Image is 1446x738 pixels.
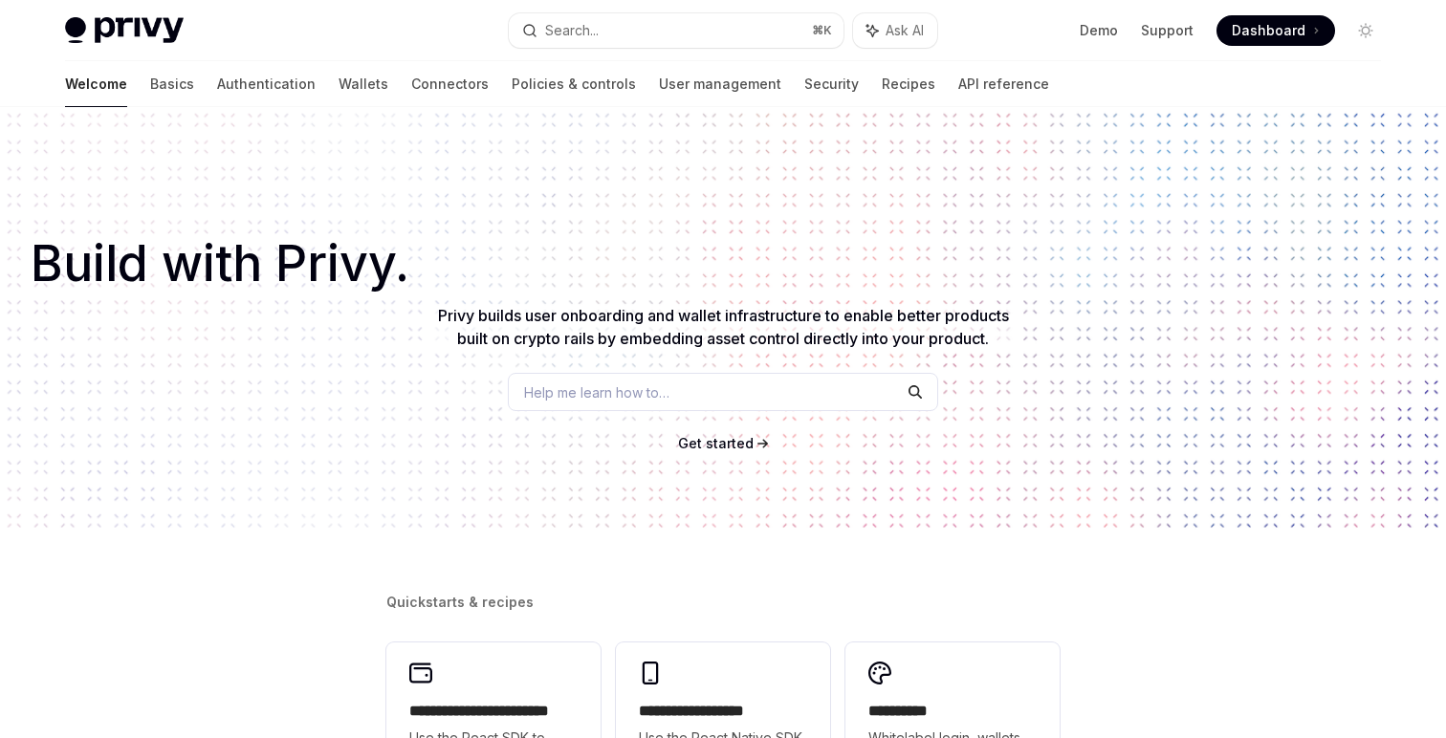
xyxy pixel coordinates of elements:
a: Welcome [65,61,127,107]
span: Ask AI [886,21,924,40]
span: Get started [678,435,754,451]
a: Demo [1080,21,1118,40]
span: Help me learn how to… [524,382,669,402]
button: Search...⌘K [509,13,843,48]
a: Wallets [339,61,388,107]
a: Policies & controls [512,61,636,107]
a: Dashboard [1216,15,1335,46]
span: ⌘ K [812,23,832,38]
a: Authentication [217,61,316,107]
button: Toggle dark mode [1350,15,1381,46]
a: API reference [958,61,1049,107]
span: Dashboard [1232,21,1305,40]
a: Support [1141,21,1194,40]
a: Basics [150,61,194,107]
img: light logo [65,17,184,44]
span: Privy builds user onboarding and wallet infrastructure to enable better products built on crypto ... [438,306,1009,348]
a: Get started [678,434,754,453]
div: Search... [545,19,599,42]
a: Recipes [882,61,935,107]
a: Connectors [411,61,489,107]
span: Quickstarts & recipes [386,593,534,612]
span: Build with Privy. [31,247,409,281]
button: Ask AI [853,13,937,48]
a: Security [804,61,859,107]
a: User management [659,61,781,107]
